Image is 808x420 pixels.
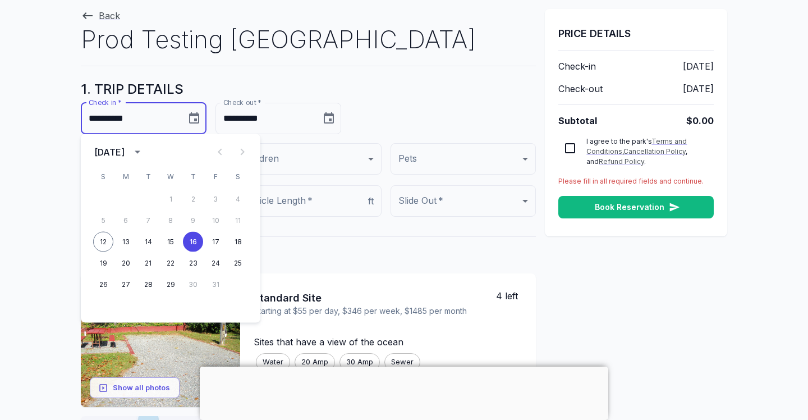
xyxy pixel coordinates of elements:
span: Sunday [93,166,113,188]
button: 22 [160,253,181,273]
button: Choose date, selected date is Oct 30, 2025 [318,107,340,130]
h5: 2. SELECT SITE TYPE [81,246,536,273]
span: [DATE] [683,82,714,95]
div: [DATE] [94,145,125,159]
button: 17 [205,232,226,252]
button: 20 [116,253,136,273]
span: Check-out [558,82,603,95]
span: Saturday [228,166,248,188]
a: Terms and Conditions [586,137,687,156]
span: Starting at $55 per day, $346 per week, $1485 per month [254,305,496,317]
iframe: Advertisement [200,367,608,417]
a: Back [81,10,120,21]
span: Wednesday [160,166,181,188]
p: Please fill in all required fields and continue. [558,176,714,187]
span: Friday [205,166,226,188]
span: Subtotal [558,114,597,127]
button: Book Reservation [558,196,714,219]
button: 16 [183,232,203,252]
button: 26 [93,275,113,295]
button: 23 [183,253,203,273]
a: Refund Policy [599,157,644,166]
span: Water [256,357,290,368]
button: 25 [228,253,248,273]
h6: PRICE DETAILS [558,27,714,41]
span: $0.00 [686,114,714,127]
span: 30 Amp [340,357,379,368]
label: Check in [89,98,122,107]
span: Check-in [558,60,596,73]
span: Thursday [183,166,203,188]
button: 18 [228,232,248,252]
button: Show all photos [90,377,180,398]
button: 29 [160,275,181,295]
p: Sites that have a view of the ocean [254,335,522,349]
button: 19 [93,253,113,273]
button: 27 [116,275,136,295]
button: 12 [93,232,113,252]
h1: Prod Testing [GEOGRAPHIC_DATA] [81,22,536,57]
span: 20 Amp [295,357,334,368]
span: 4 left [496,290,527,302]
button: 24 [205,253,226,273]
span: Standard Site [254,291,496,305]
span: I agree to the park's , , and . [586,137,689,166]
p: ft [368,194,374,208]
a: Cancellation Policy [623,147,686,156]
button: calendar view is open, switch to year view [128,143,147,162]
img: Standard Site [81,273,240,408]
button: 28 [138,275,158,295]
h5: 1. TRIP DETAILS [81,75,536,103]
button: 13 [116,232,136,252]
span: [DATE] [683,60,714,73]
span: Sewer [385,357,420,368]
button: 21 [138,253,158,273]
span: Tuesday [138,166,158,188]
button: Choose date, selected date is Oct 16, 2025 [183,107,205,130]
button: 15 [160,232,181,252]
span: Monday [116,166,136,188]
button: 14 [138,232,158,252]
label: Check out [223,98,261,107]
